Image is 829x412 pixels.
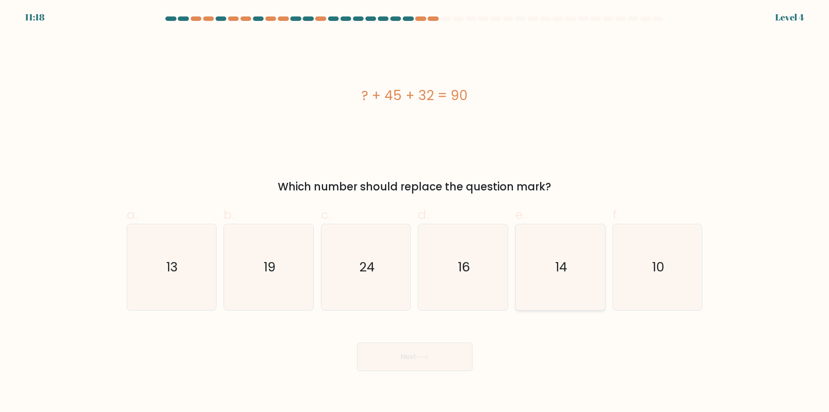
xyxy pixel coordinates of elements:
span: a. [127,206,137,223]
div: ? + 45 + 32 = 90 [127,85,703,105]
div: Level 4 [775,11,804,24]
div: 11:18 [25,11,44,24]
text: 10 [652,258,665,276]
text: 14 [555,258,567,276]
span: f. [613,206,619,223]
span: e. [515,206,525,223]
text: 16 [458,258,470,276]
button: Next [357,343,473,371]
span: d. [418,206,429,223]
text: 19 [264,258,276,276]
text: 24 [359,258,375,276]
text: 13 [167,258,178,276]
span: b. [224,206,234,223]
span: c. [321,206,331,223]
div: Which number should replace the question mark? [132,179,697,195]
